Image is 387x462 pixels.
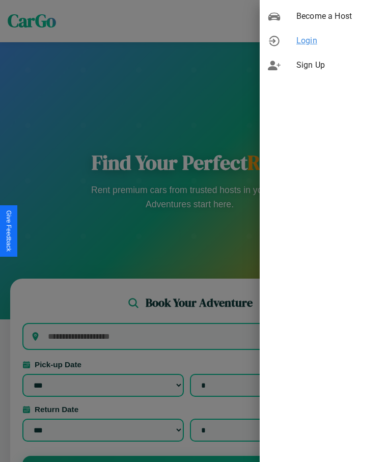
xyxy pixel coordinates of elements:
div: Give Feedback [5,210,12,252]
span: Sign Up [296,59,379,71]
div: Become a Host [260,4,387,29]
span: Login [296,35,379,47]
span: Become a Host [296,10,379,22]
div: Login [260,29,387,53]
div: Sign Up [260,53,387,77]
